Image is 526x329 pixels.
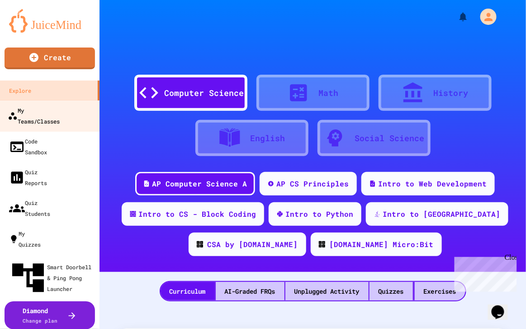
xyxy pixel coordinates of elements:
div: Code Sandbox [9,136,47,157]
div: Computer Science [165,87,244,99]
div: My Teams/Classes [8,105,60,127]
div: AP CS Principles [276,178,349,189]
img: CODE_logo_RGB.png [197,241,203,248]
div: Quiz Reports [9,167,47,188]
span: Change plan [23,317,58,324]
div: English [250,132,285,144]
div: Intro to Python [285,209,353,219]
div: History [433,87,468,99]
div: Intro to Web Development [378,178,487,189]
div: Quiz Students [9,197,50,219]
iframe: chat widget [488,293,517,320]
div: My Quizzes [9,228,41,250]
div: [DOMAIN_NAME] Micro:Bit [330,239,434,250]
div: AI-Graded FRQs [216,282,284,300]
a: Create [5,48,95,69]
div: Intro to CS - Block Coding [138,209,256,219]
img: logo-orange.svg [9,9,90,33]
div: Unplugged Activity [285,282,369,300]
div: Social Science [355,132,425,144]
div: Explore [9,85,31,96]
div: Curriculum [161,282,215,300]
div: Smart Doorbell & Ping Pong Launcher [9,259,96,297]
div: Intro to [GEOGRAPHIC_DATA] [383,209,500,219]
div: My Notifications [441,9,471,24]
div: My Account [471,6,499,27]
div: AP Computer Science A [152,178,247,189]
iframe: chat widget [451,253,517,292]
div: Chat with us now!Close [4,4,62,57]
img: CODE_logo_RGB.png [319,241,325,248]
div: CSA by [DOMAIN_NAME] [208,239,298,250]
div: Diamond [23,306,58,325]
div: Exercises [415,282,465,300]
div: Math [319,87,339,99]
div: Quizzes [370,282,413,300]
